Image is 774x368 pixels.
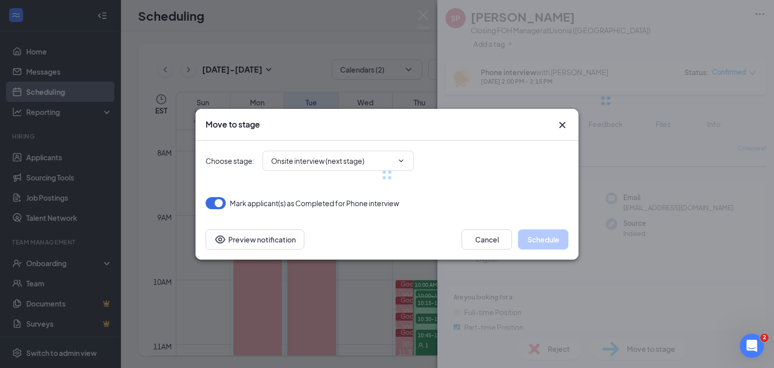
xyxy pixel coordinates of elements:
[206,119,260,130] h3: Move to stage
[462,229,512,250] button: Cancel
[760,334,768,342] span: 2
[214,233,226,246] svg: Eye
[206,229,304,250] button: Preview notificationEye
[740,334,764,358] iframe: Intercom live chat
[556,119,568,131] svg: Cross
[556,119,568,131] button: Close
[518,229,568,250] button: Schedule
